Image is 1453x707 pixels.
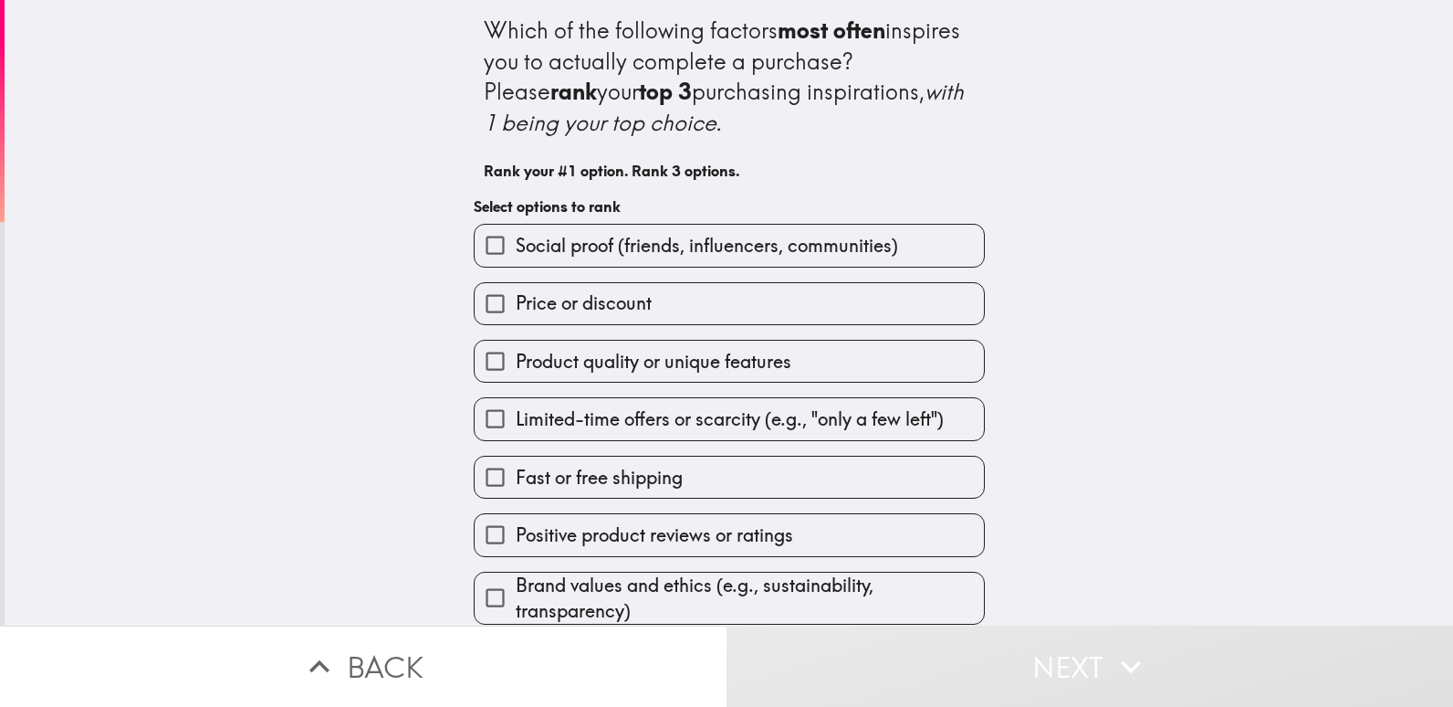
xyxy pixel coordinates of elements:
[550,78,597,105] b: rank
[475,341,984,382] button: Product quality or unique features
[516,465,683,491] span: Fast or free shipping
[475,514,984,555] button: Positive product reviews or ratings
[778,16,885,44] b: most often
[475,398,984,439] button: Limited-time offers or scarcity (e.g., "only a few left")
[475,573,984,624] button: Brand values and ethics (e.g., sustainability, transparency)
[474,196,985,216] h6: Select options to rank
[484,78,969,136] i: with 1 being your top choice.
[516,406,944,432] span: Limited-time offers or scarcity (e.g., "only a few left")
[639,78,692,105] b: top 3
[516,290,652,316] span: Price or discount
[475,283,984,324] button: Price or discount
[516,349,791,375] span: Product quality or unique features
[475,225,984,266] button: Social proof (friends, influencers, communities)
[726,626,1453,707] button: Next
[516,573,984,624] span: Brand values and ethics (e.g., sustainability, transparency)
[516,522,793,548] span: Positive product reviews or ratings
[484,16,975,138] div: Which of the following factors inspires you to actually complete a purchase? Please your purchasi...
[475,457,984,498] button: Fast or free shipping
[484,161,975,181] h6: Rank your #1 option. Rank 3 options.
[516,233,898,259] span: Social proof (friends, influencers, communities)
